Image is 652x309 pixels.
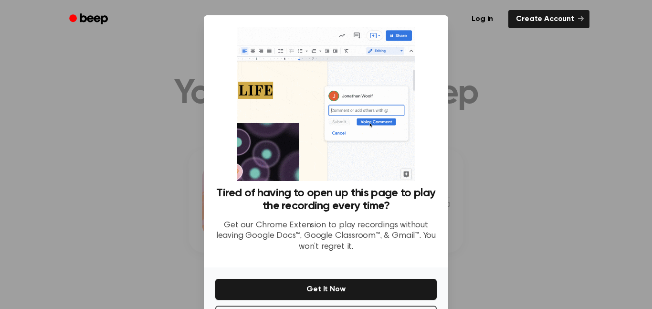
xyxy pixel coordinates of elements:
h3: Tired of having to open up this page to play the recording every time? [215,187,437,213]
a: Create Account [508,10,589,28]
a: Beep [63,10,116,29]
button: Get It Now [215,279,437,300]
p: Get our Chrome Extension to play recordings without leaving Google Docs™, Google Classroom™, & Gm... [215,220,437,253]
img: Beep extension in action [237,27,414,181]
a: Log in [462,8,503,30]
